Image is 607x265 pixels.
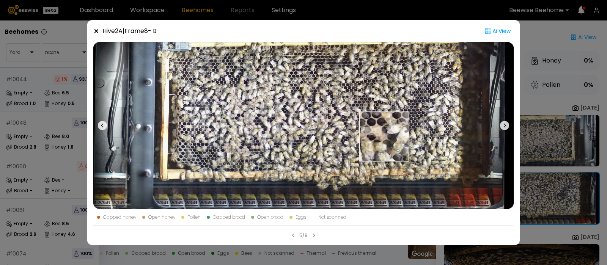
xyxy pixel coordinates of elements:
[102,27,157,36] div: Hive 2 A |
[213,215,245,220] div: Capped brood
[187,215,201,220] div: Pollen
[299,232,308,239] div: 5/9
[257,215,283,220] div: Open brood
[318,215,346,220] div: Not scanned
[148,27,157,35] span: - B
[124,27,148,35] strong: Frame 8
[93,42,514,209] img: 20250903_122211-a-1230.31-back-10044-AHNHAXAX.jpg
[296,215,306,220] div: Eggs
[148,215,175,220] div: Open honey
[103,215,136,220] div: Capped honey
[482,26,514,36] div: Ai View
